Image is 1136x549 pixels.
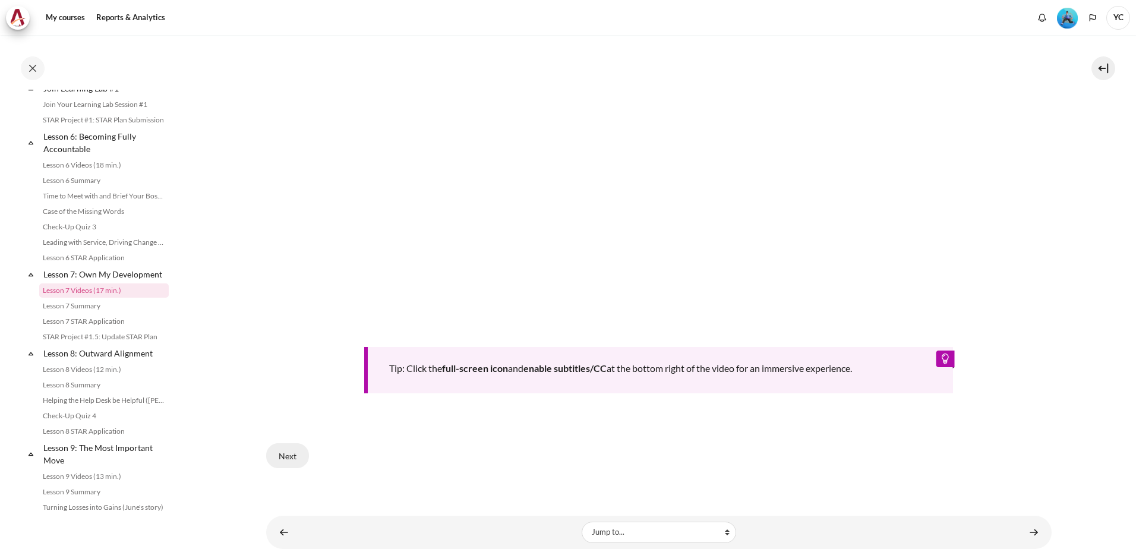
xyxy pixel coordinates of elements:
[42,128,169,157] a: Lesson 6: Becoming Fully Accountable
[25,137,37,149] span: Collapse
[25,448,37,460] span: Collapse
[1052,7,1083,29] a: Level #3
[523,362,607,374] b: enable subtitles/CC
[39,299,169,313] a: Lesson 7 Summary
[39,173,169,188] a: Lesson 6 Summary
[39,220,169,234] a: Check-Up Quiz 3
[25,269,37,280] span: Collapse
[39,251,169,265] a: Lesson 6 STAR Application
[42,440,169,468] a: Lesson 9: The Most Important Move
[25,348,37,359] span: Collapse
[39,235,169,250] a: Leading with Service, Driving Change (Pucknalin's Story)
[1057,7,1078,29] div: Level #3
[39,283,169,298] a: Lesson 7 Videos (17 min.)
[1057,8,1078,29] img: Level #3
[10,9,26,27] img: Architeck
[39,393,169,408] a: Helping the Help Desk be Helpful ([PERSON_NAME]'s Story)
[39,424,169,438] a: Lesson 8 STAR Application
[39,516,169,530] a: Master the Move
[39,97,169,112] a: Join Your Learning Lab Session #1
[42,345,169,361] a: Lesson 8: Outward Alignment
[39,469,169,484] a: Lesson 9 Videos (13 min.)
[42,6,89,30] a: My courses
[39,378,169,392] a: Lesson 8 Summary
[39,330,169,344] a: STAR Project #1.5: Update STAR Plan
[39,158,169,172] a: Lesson 6 Videos (18 min.)
[272,520,296,544] a: ◄ Lesson 6 STAR Application
[39,485,169,499] a: Lesson 9 Summary
[364,347,954,393] div: Tip: Click the and at the bottom right of the video for an immersive experience.
[1106,6,1130,30] span: YC
[39,113,169,127] a: STAR Project #1: STAR Plan Submission
[92,6,169,30] a: Reports & Analytics
[39,500,169,515] a: Turning Losses into Gains (June's story)
[39,314,169,329] a: Lesson 7 STAR Application
[1084,9,1102,27] button: Languages
[39,189,169,203] a: Time to Meet with and Brief Your Boss #1
[39,409,169,423] a: Check-Up Quiz 4
[1033,9,1051,27] div: Show notification window with no new notifications
[39,362,169,377] a: Lesson 8 Videos (12 min.)
[39,204,169,219] a: Case of the Missing Words
[1106,6,1130,30] a: User menu
[266,443,309,468] button: Next
[42,266,169,282] a: Lesson 7: Own My Development
[442,362,508,374] b: full-screen icon
[1022,520,1046,544] a: Lesson 7 Summary ►
[6,6,36,30] a: Architeck Architeck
